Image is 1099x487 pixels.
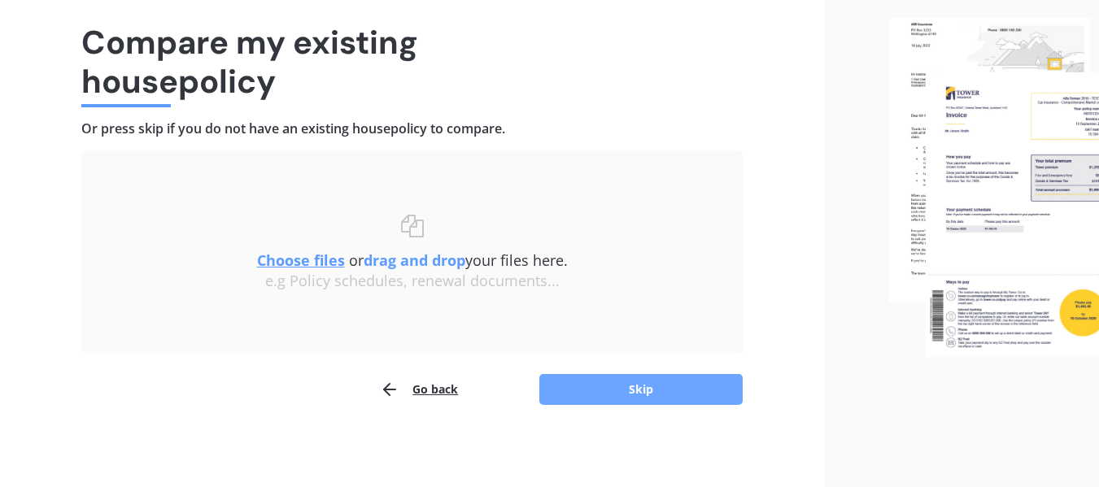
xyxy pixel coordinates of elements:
[364,250,465,270] b: drag and drop
[539,374,743,405] button: Skip
[257,250,568,270] span: or your files here.
[889,18,1099,356] img: files.webp
[81,23,743,101] h1: Compare my existing house policy
[380,373,458,406] button: Go back
[81,120,743,137] h4: Or press skip if you do not have an existing house policy to compare.
[257,250,345,270] u: Choose files
[114,272,710,290] div: e.g Policy schedules, renewal documents...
